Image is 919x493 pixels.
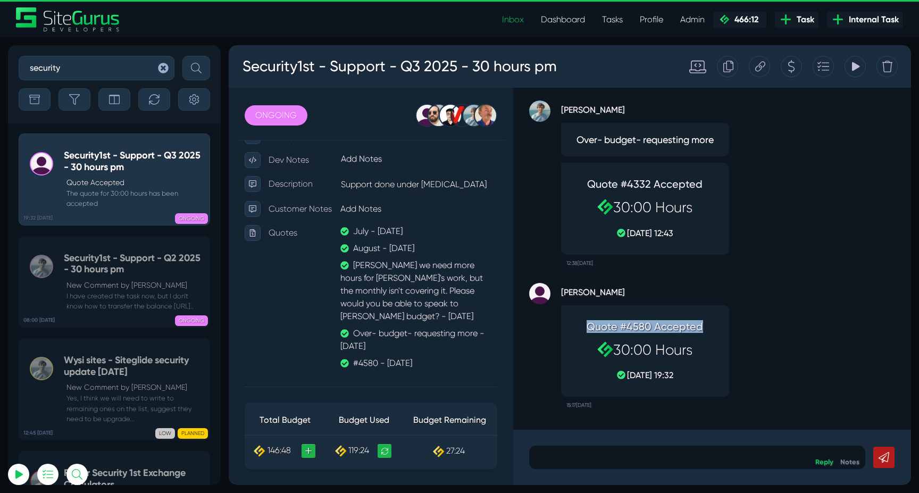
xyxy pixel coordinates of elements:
[23,214,53,222] b: 19:32 [DATE]
[16,60,79,80] a: ONGOING
[112,282,269,307] a: Over- budget- requesting more - [DATE]
[40,156,112,172] p: Customer Notes
[120,400,140,410] span: 119:24
[35,188,152,210] button: Log In
[347,275,486,288] h4: Quote #4580 Accepted
[112,214,269,278] a: [PERSON_NAME] we need more hours for [PERSON_NAME]'s work, but the monthly isn't covering it. Ple...
[616,11,637,32] div: View Tracking Items
[64,355,204,378] h5: Wysi sites - Siteglide security update [DATE]
[19,236,210,328] a: 08:00 [DATE] Security1st - Support - Q2 2025 - 30 hours pmNew Comment by [PERSON_NAME] I have cre...
[175,213,208,224] span: ONGOING
[19,56,174,80] input: Search Inbox...
[40,107,112,123] p: Dev Notes
[584,11,605,32] div: Add to Task Drawer
[19,133,210,225] a: 19:32 [DATE] Security1st - Support - Q3 2025 - 30 hours pmQuote Accepted The quote for 30:00 hour...
[112,197,269,210] a: August - [DATE]
[66,382,204,393] p: New Comment by [PERSON_NAME]
[672,9,713,30] a: Admin
[173,360,269,390] th: Budget Remaining
[587,413,605,421] a: Reply
[64,150,204,173] h5: Security1st - Support - Q3 2025 - 30 hours pm
[332,238,500,254] strong: [PERSON_NAME]
[16,7,120,31] img: Sitegurus Logo
[845,13,899,26] span: Internal Task
[552,11,573,32] div: Create a Quote
[347,154,486,171] h2: 30:00 Hours
[827,12,903,28] a: Internal Task
[178,428,208,439] span: PLANNED
[35,125,152,148] input: Email
[64,291,204,311] small: I have created the task now, but I don't know how to transfer the balance [URL]..
[520,11,541,32] div: Copy this Task URL
[648,11,669,32] div: Delete Task
[155,428,175,439] span: LOW
[97,360,173,390] th: Budget Used
[338,352,363,369] small: 15:17[DATE]
[347,182,486,195] p: [DATE] 12:43
[16,7,120,31] a: SiteGurus
[347,324,486,337] p: [DATE] 19:32
[347,132,486,145] h4: Quote #4332 Accepted
[40,180,112,196] p: Quotes
[64,253,204,275] h5: Security1st - Support - Q2 2025 - 30 hours pm
[64,393,204,424] small: Yes, I think we will need to write to remaining ones on the list, suggest they need to be upgrade...
[23,429,53,437] b: 12:45 [DATE]
[792,13,814,26] span: Task
[494,9,532,30] a: Inbox
[631,9,672,30] a: Profile
[112,131,269,148] p: Support done under [MEDICAL_DATA]
[112,312,269,324] a: #4580 - [DATE]
[40,131,112,147] p: Description
[13,7,329,35] h3: Security1st - Support - Q3 2025 - 30 hours pm
[332,55,500,71] strong: [PERSON_NAME]
[112,156,269,172] p: Add Notes
[19,338,210,440] a: 12:45 [DATE] Wysi sites - Siteglide security update [DATE]New Comment by [PERSON_NAME] Yes, I thi...
[175,315,208,326] span: ONGOING
[532,9,594,30] a: Dashboard
[450,13,478,30] div: Standard
[64,467,204,490] h5: Fix for Security 1st Exchange Calculators
[218,400,236,411] span: 27:24
[594,9,631,30] a: Tasks
[73,399,87,413] a: +
[64,188,204,208] small: The quote for 30:00 hours has been accepted
[730,14,758,24] span: 466:12
[612,413,631,421] a: Notes
[66,177,204,188] p: Quote Accepted
[109,104,271,123] div: Add Notes
[713,12,766,28] a: 466:12
[23,316,55,324] b: 08:00 [DATE]
[338,210,364,227] small: 12:38[DATE]
[775,12,818,28] a: Task
[112,180,269,193] a: July - [DATE]
[39,400,62,410] span: 146:48
[66,280,204,291] p: New Comment by [PERSON_NAME]
[16,360,97,390] th: Total Budget
[149,399,163,413] a: Recalculate Budget Used
[342,87,491,102] span: Over- budget- requesting more
[347,296,486,313] h2: 30:00 Hours
[488,11,509,32] div: Duplicate this Task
